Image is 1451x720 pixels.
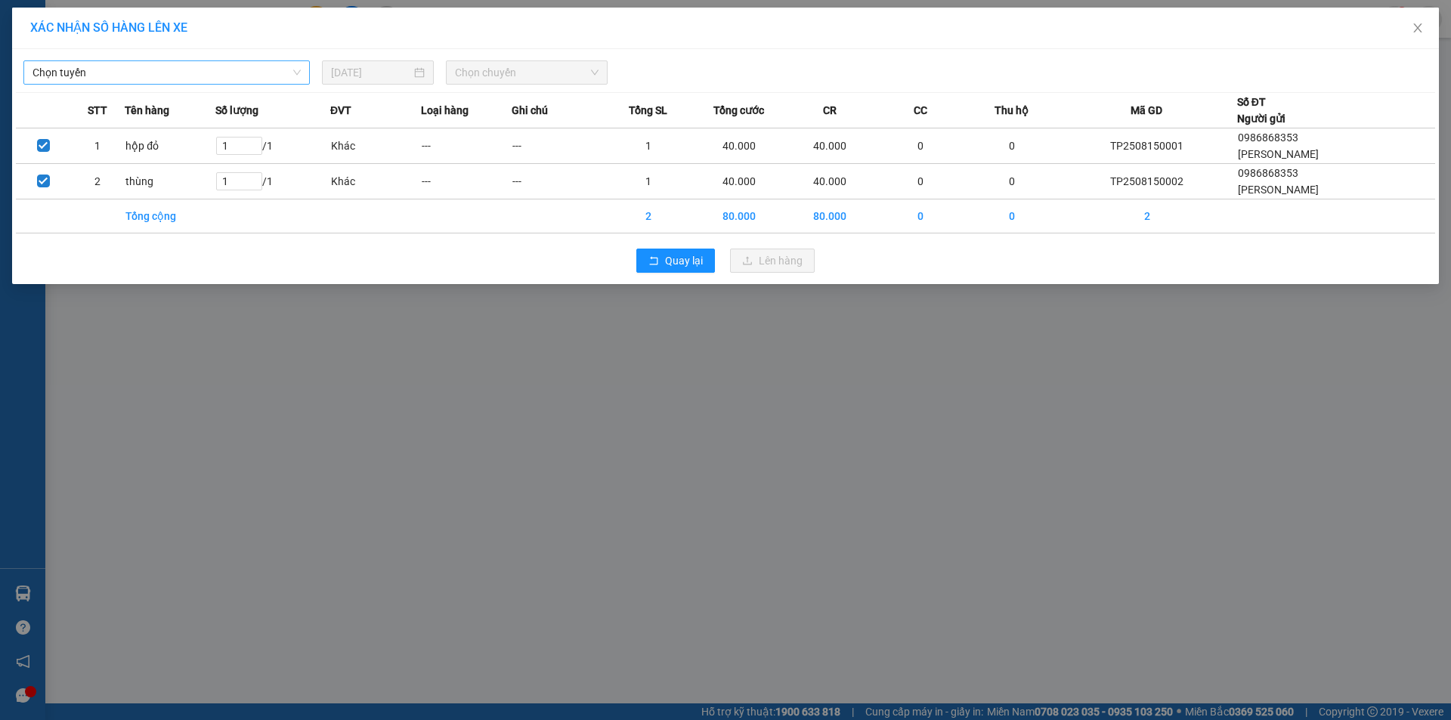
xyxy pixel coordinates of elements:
span: Tổng cước [713,102,764,119]
td: 80.000 [784,199,875,233]
td: 2 [70,164,125,199]
strong: N.gửi: [5,97,174,110]
span: CC [914,102,927,119]
td: 0 [966,164,1057,199]
td: 0 [875,199,966,233]
td: thùng [125,164,215,199]
span: XÁC NHẬN SỐ HÀNG LÊN XE [30,20,187,35]
span: hà CMND: [43,110,97,122]
td: 40.000 [784,128,875,164]
td: Tổng cộng [125,199,215,233]
td: 2 [603,199,694,233]
td: 1 [70,128,125,164]
td: hộp đỏ [125,128,215,164]
strong: VP: SĐT: [5,54,146,66]
button: uploadLên hàng [730,249,815,273]
span: Q102508140054 [27,7,107,19]
button: rollbackQuay lại [636,249,715,273]
span: Chọn tuyến [32,61,301,84]
span: Mã GD [1131,102,1162,119]
span: Số lượng [215,102,258,119]
strong: N.nhận: [5,110,97,122]
span: Ghi chú [512,102,548,119]
span: [PERSON_NAME] [1238,184,1319,196]
td: --- [512,128,602,164]
td: 40.000 [694,164,784,199]
td: / 1 [215,164,329,199]
span: Quận 10 [21,54,62,66]
td: 80.000 [694,199,784,233]
td: 0 [875,164,966,199]
td: / 1 [215,128,329,164]
span: close [1412,22,1424,34]
span: ĐVT [330,102,351,119]
span: [PERSON_NAME] [1238,148,1319,160]
span: Thu hộ [995,102,1029,119]
span: Quay lại [665,252,703,269]
td: 0 [966,128,1057,164]
td: TP2508150002 [1057,164,1237,199]
span: PHIẾU GIAO HÀNG [43,66,162,83]
span: 0986868353 [1238,167,1298,179]
td: 0 [966,199,1057,233]
td: TP2508150001 [1057,128,1237,164]
span: STT [88,102,107,119]
td: 2 [1057,199,1237,233]
td: 1 [603,128,694,164]
span: rollback [648,255,659,267]
span: Chọn chuyến [455,61,599,84]
td: 1 [603,164,694,199]
span: 075088021060 [101,97,174,110]
span: Tên hàng [125,102,169,119]
strong: THIÊN PHÁT ĐẠT [5,38,114,54]
span: 0907696988 [85,54,146,66]
td: Khác [330,164,421,199]
span: 08:20 [139,7,166,19]
span: [DATE] [169,7,200,19]
td: --- [421,128,512,164]
td: 0 [875,128,966,164]
span: CR [823,102,837,119]
span: huynh CMND: [34,97,174,110]
td: 40.000 [784,164,875,199]
td: 40.000 [694,128,784,164]
button: Close [1397,8,1439,50]
div: Số ĐT Người gửi [1237,94,1285,127]
span: 0986868353 [1238,131,1298,144]
strong: CTY XE KHÁCH [65,19,162,36]
td: --- [512,164,602,199]
td: --- [421,164,512,199]
span: Loại hàng [421,102,469,119]
span: Tổng SL [629,102,667,119]
td: Khác [330,128,421,164]
input: 15/08/2025 [331,64,411,81]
